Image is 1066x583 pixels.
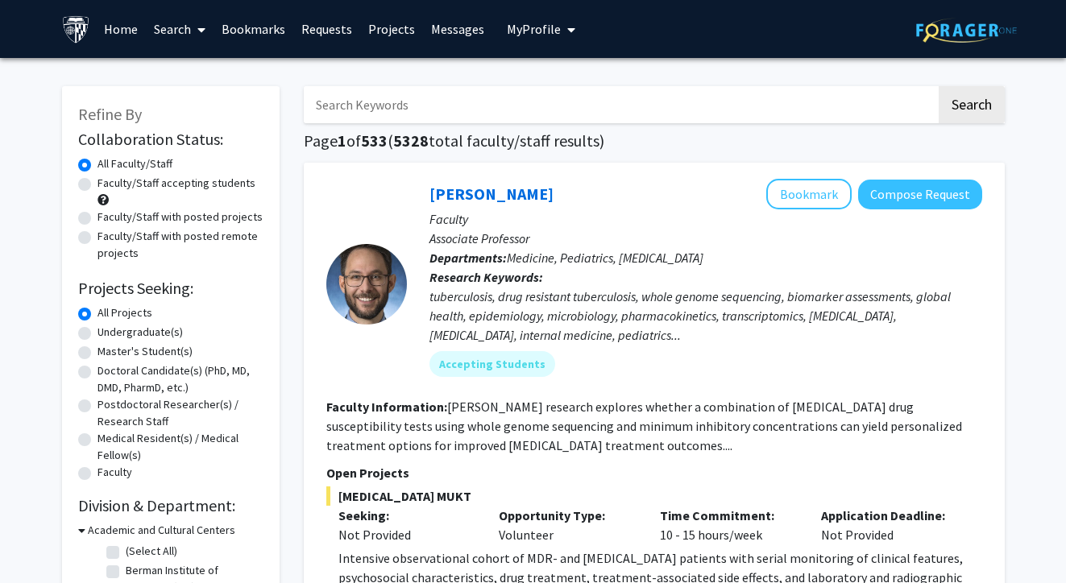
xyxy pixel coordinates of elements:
[97,155,172,172] label: All Faculty/Staff
[62,15,90,43] img: Johns Hopkins University Logo
[326,463,982,482] p: Open Projects
[97,362,263,396] label: Doctoral Candidate(s) (PhD, MD, DMD, PharmD, etc.)
[429,250,507,266] b: Departments:
[97,464,132,481] label: Faculty
[78,279,263,298] h2: Projects Seeking:
[97,430,263,464] label: Medical Resident(s) / Medical Fellow(s)
[326,399,447,415] b: Faculty Information:
[429,269,543,285] b: Research Keywords:
[393,130,429,151] span: 5328
[338,525,475,544] div: Not Provided
[939,86,1005,123] button: Search
[97,175,255,192] label: Faculty/Staff accepting students
[507,250,703,266] span: Medicine, Pediatrics, [MEDICAL_DATA]
[487,506,648,544] div: Volunteer
[360,1,423,57] a: Projects
[304,131,1005,151] h1: Page of ( total faculty/staff results)
[858,180,982,209] button: Compose Request to Jeffrey Tornheim
[96,1,146,57] a: Home
[12,511,68,571] iframe: Chat
[88,522,235,539] h3: Academic and Cultural Centers
[338,506,475,525] p: Seeking:
[293,1,360,57] a: Requests
[916,18,1017,43] img: ForagerOne Logo
[214,1,293,57] a: Bookmarks
[326,486,982,506] span: [MEDICAL_DATA] MUKT
[766,179,852,209] button: Add Jeffrey Tornheim to Bookmarks
[146,1,214,57] a: Search
[660,506,797,525] p: Time Commitment:
[304,86,936,123] input: Search Keywords
[429,287,982,345] div: tuberculosis, drug resistant tuberculosis, whole genome sequencing, biomarker assessments, global...
[78,104,142,124] span: Refine By
[97,209,263,225] label: Faculty/Staff with posted projects
[326,399,962,453] fg-read-more: [PERSON_NAME] research explores whether a combination of [MEDICAL_DATA] drug susceptibility tests...
[97,324,183,341] label: Undergraduate(s)
[78,496,263,515] h2: Division & Department:
[499,506,636,525] p: Opportunity Type:
[97,343,193,360] label: Master's Student(s)
[648,506,809,544] div: 10 - 15 hours/week
[97,396,263,430] label: Postdoctoral Researcher(s) / Research Staff
[97,228,263,262] label: Faculty/Staff with posted remote projects
[78,130,263,149] h2: Collaboration Status:
[423,1,492,57] a: Messages
[338,130,346,151] span: 1
[507,21,561,37] span: My Profile
[809,506,970,544] div: Not Provided
[97,304,152,321] label: All Projects
[429,184,554,204] a: [PERSON_NAME]
[821,506,958,525] p: Application Deadline:
[429,209,982,229] p: Faculty
[429,229,982,248] p: Associate Professor
[126,543,177,560] label: (Select All)
[361,130,388,151] span: 533
[429,351,555,377] mat-chip: Accepting Students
